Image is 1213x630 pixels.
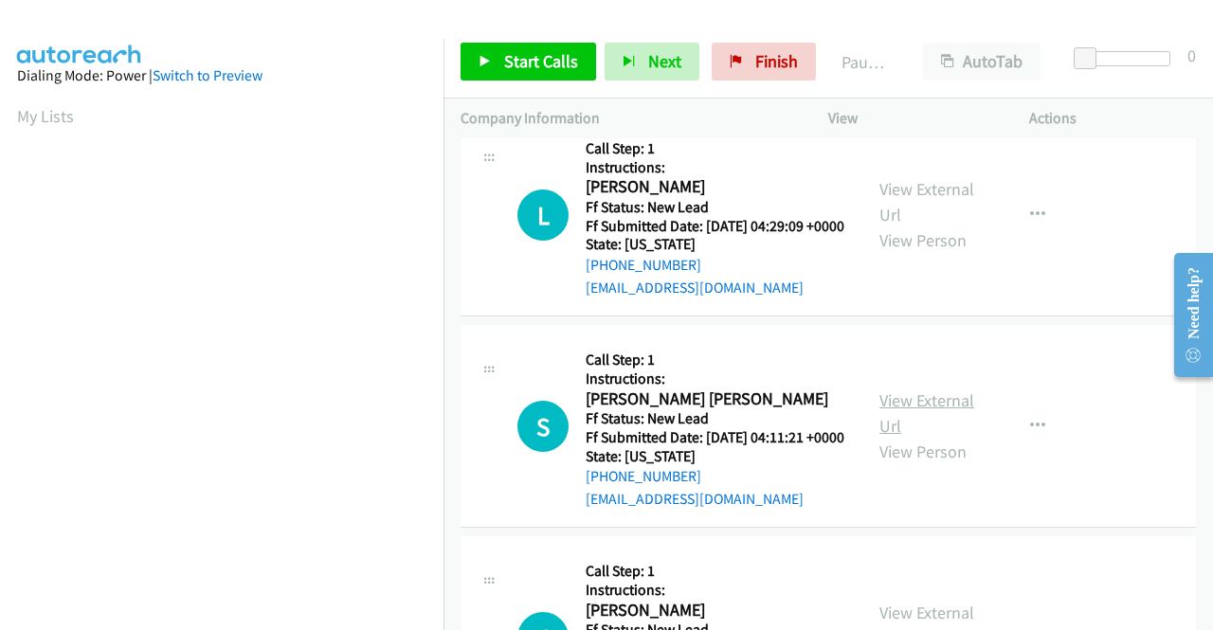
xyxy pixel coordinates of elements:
h5: Ff Status: New Lead [586,198,844,217]
a: View External Url [879,178,974,225]
a: View Person [879,229,967,251]
h5: State: [US_STATE] [586,447,844,466]
button: AutoTab [923,43,1041,81]
iframe: Resource Center [1159,240,1213,390]
h5: Call Step: 1 [586,139,844,158]
span: Finish [755,50,798,72]
h1: L [517,189,569,241]
div: The call is yet to be attempted [517,189,569,241]
span: Start Calls [504,50,578,72]
h2: [PERSON_NAME] [PERSON_NAME] [586,388,839,410]
a: [PHONE_NUMBER] [586,256,701,274]
div: 0 [1187,43,1196,68]
span: Next [648,50,681,72]
p: Company Information [461,107,794,130]
h5: Ff Submitted Date: [DATE] 04:11:21 +0000 [586,428,844,447]
a: View Person [879,441,967,462]
div: Dialing Mode: Power | [17,64,426,87]
a: View External Url [879,389,974,437]
h5: State: [US_STATE] [586,235,844,254]
a: My Lists [17,105,74,127]
h5: Ff Submitted Date: [DATE] 04:29:09 +0000 [586,217,844,236]
a: [EMAIL_ADDRESS][DOMAIN_NAME] [586,279,804,297]
h5: Ff Status: New Lead [586,409,844,428]
p: Paused [842,49,889,75]
a: Start Calls [461,43,596,81]
h5: Instructions: [586,369,844,388]
a: [PHONE_NUMBER] [586,467,701,485]
h5: Call Step: 1 [586,562,844,581]
h5: Instructions: [586,158,844,177]
button: Next [605,43,699,81]
p: Actions [1029,107,1196,130]
a: Switch to Preview [153,66,263,84]
h5: Instructions: [586,581,844,600]
h2: [PERSON_NAME] [586,600,839,621]
a: Finish [712,43,816,81]
p: View [828,107,995,130]
h2: [PERSON_NAME] [586,176,839,198]
div: The call is yet to be attempted [517,401,569,452]
a: [EMAIL_ADDRESS][DOMAIN_NAME] [586,490,804,508]
div: Delay between calls (in seconds) [1083,51,1170,66]
h5: Call Step: 1 [586,351,844,369]
h1: S [517,401,569,452]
